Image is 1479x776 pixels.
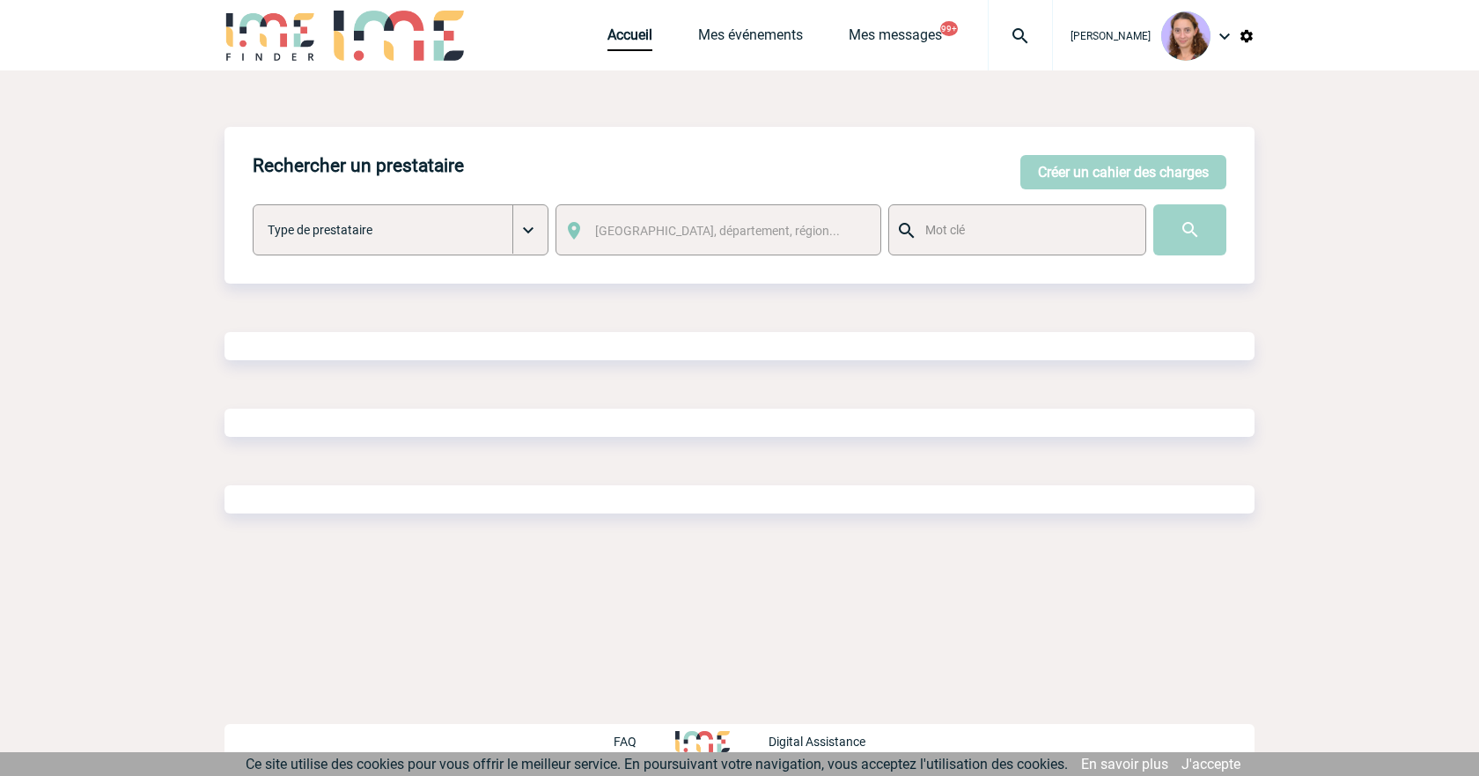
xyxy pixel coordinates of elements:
span: [GEOGRAPHIC_DATA], département, région... [595,224,840,238]
a: Mes événements [698,26,803,51]
p: FAQ [614,735,636,749]
a: FAQ [614,732,675,749]
h4: Rechercher un prestataire [253,155,464,176]
p: Digital Assistance [769,735,865,749]
img: http://www.idealmeetingsevents.fr/ [675,731,730,752]
a: J'accepte [1181,756,1240,772]
img: IME-Finder [224,11,316,61]
a: Accueil [607,26,652,51]
span: Ce site utilise des cookies pour vous offrir le meilleur service. En poursuivant votre navigation... [246,756,1068,772]
button: 99+ [940,21,958,36]
input: Mot clé [921,218,1129,241]
a: Mes messages [849,26,942,51]
a: En savoir plus [1081,756,1168,772]
span: [PERSON_NAME] [1071,30,1151,42]
img: 101030-1.png [1161,11,1210,61]
input: Submit [1153,204,1226,255]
